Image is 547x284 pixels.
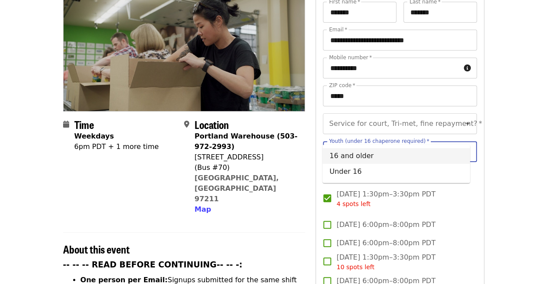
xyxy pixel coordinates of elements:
[329,83,355,88] label: ZIP code
[336,238,435,248] span: [DATE] 6:00pm–8:00pm PDT
[195,205,211,213] span: Map
[322,164,470,179] li: Under 16
[323,30,477,51] input: Email
[195,162,298,173] div: (Bus #70)
[336,189,435,209] span: [DATE] 1:30pm–3:30pm PDT
[195,174,279,203] a: [GEOGRAPHIC_DATA], [GEOGRAPHIC_DATA] 97211
[195,132,298,151] strong: Portland Warehouse (503-972-2993)
[74,117,94,132] span: Time
[329,55,372,60] label: Mobile number
[336,264,374,270] span: 10 spots left
[323,57,460,78] input: Mobile number
[74,142,159,152] div: 6pm PDT + 1 more time
[63,241,130,257] span: About this event
[195,152,298,162] div: [STREET_ADDRESS]
[195,204,211,215] button: Map
[329,139,429,144] label: Youth (under 16 chaperone required)
[195,117,229,132] span: Location
[184,120,189,128] i: map-marker-alt icon
[81,276,168,284] strong: One person per Email:
[462,118,474,130] button: Open
[403,2,477,23] input: Last name
[329,27,347,32] label: Email
[336,220,435,230] span: [DATE] 6:00pm–8:00pm PDT
[336,252,435,272] span: [DATE] 1:30pm–3:30pm PDT
[63,120,69,128] i: calendar icon
[63,260,242,269] strong: -- -- -- READ BEFORE CONTINUING-- -- -:
[322,148,470,164] li: 16 and older
[336,200,370,207] span: 4 spots left
[74,132,114,140] strong: Weekdays
[462,145,474,158] button: Close
[323,85,477,106] input: ZIP code
[323,2,396,23] input: First name
[464,64,471,72] i: circle-info icon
